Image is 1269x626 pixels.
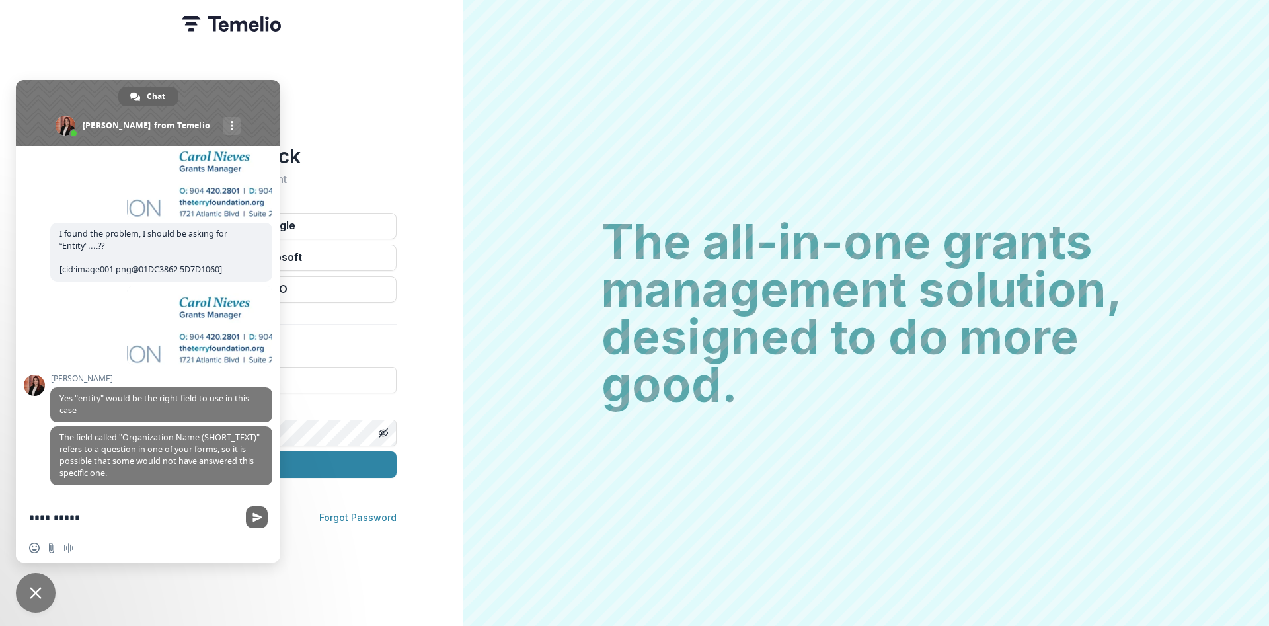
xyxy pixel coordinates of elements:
[147,87,165,106] span: Chat
[223,117,241,135] div: More channels
[182,16,281,32] img: Temelio
[29,512,238,524] textarea: Compose your message...
[63,543,74,553] span: Audio message
[59,432,260,479] span: The field called "Organization Name (SHORT_TEXT)" refers to a question in one of your forms, so i...
[59,228,227,275] span: I found the problem, I should be asking for “Entity”….?? [cid:image001.png@01DC3862.5D7D1060]
[118,87,178,106] div: Chat
[29,543,40,553] span: Insert an emoji
[319,512,397,523] a: Forgot Password
[246,506,268,528] span: Send
[16,573,56,613] div: Close chat
[50,374,272,383] span: [PERSON_NAME]
[373,422,394,444] button: Toggle password visibility
[59,393,249,416] span: Yes "entity" would be the right field to use in this case
[46,543,57,553] span: Send a file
